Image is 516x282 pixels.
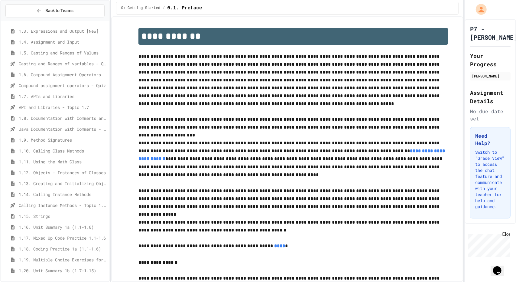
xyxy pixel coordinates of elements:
h2: Assignment Details [470,88,511,105]
span: Java Documentation with Comments - Topic 1.8 [19,126,107,132]
h3: Need Help? [475,132,505,147]
span: 1.18. Coding Practice 1a (1.1-1.6) [19,246,107,252]
span: 1.3. Expressions and Output [New] [19,28,107,34]
span: 1.6. Compound Assignment Operators [19,71,107,78]
span: Calling Instance Methods - Topic 1.14 [19,202,107,208]
span: 1.7. APIs and Libraries [19,93,107,100]
span: API and Libraries - Topic 1.7 [19,104,107,110]
span: 1.5. Casting and Ranges of Values [19,50,107,56]
span: 1.4. Assignment and Input [19,39,107,45]
span: / [163,6,165,11]
span: 1.20. Unit Summary 1b (1.7-1.15) [19,267,107,274]
div: My Account [469,2,488,16]
span: 0.1. Preface [167,5,202,12]
span: Casting and Ranges of variables - Quiz [19,61,107,67]
span: 1.14. Calling Instance Methods [19,191,107,198]
span: 1.12. Objects - Instances of Classes [19,169,107,176]
div: Chat with us now!Close [2,2,42,38]
span: 1.11. Using the Math Class [19,159,107,165]
span: 1.10. Calling Class Methods [19,148,107,154]
iframe: chat widget [466,231,510,257]
div: No due date set [470,108,511,122]
span: 1.13. Creating and Initializing Objects: Constructors [19,180,107,187]
div: [PERSON_NAME] [472,73,509,79]
iframe: chat widget [491,258,510,276]
button: Back to Teams [5,4,105,17]
h2: Your Progress [470,51,511,68]
span: 1.17. Mixed Up Code Practice 1.1-1.6 [19,235,107,241]
span: 1.15. Strings [19,213,107,219]
span: 0: Getting Started [121,6,161,11]
span: 1.9. Method Signatures [19,137,107,143]
span: Compound assignment operators - Quiz [19,82,107,89]
span: Back to Teams [45,8,73,14]
span: 1.16. Unit Summary 1a (1.1-1.6) [19,224,107,230]
span: 1.8. Documentation with Comments and Preconditions [19,115,107,121]
span: 1.19. Multiple Choice Exercises for Unit 1a (1.1-1.6) [19,257,107,263]
p: Switch to "Grade View" to access the chat feature and communicate with your teacher for help and ... [475,149,505,210]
